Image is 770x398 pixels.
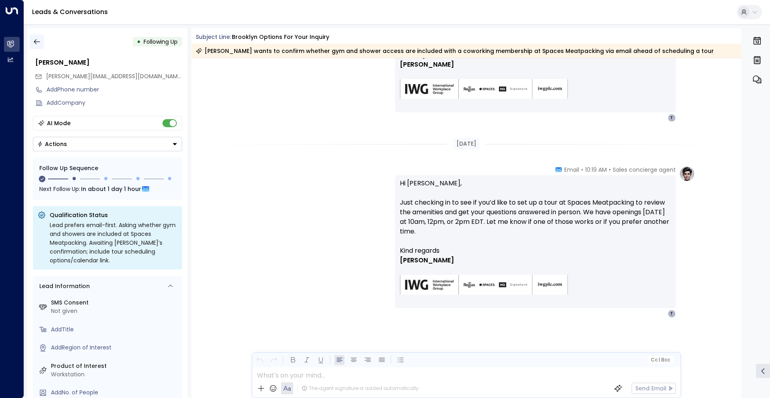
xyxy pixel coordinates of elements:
[400,246,440,256] span: Kind regards
[144,38,178,46] span: Following Up
[668,114,676,122] div: T
[51,343,179,352] div: AddRegion of Interest
[650,357,670,363] span: Cc Bcc
[269,355,279,365] button: Redo
[679,166,695,182] img: profile-logo.png
[255,355,265,365] button: Undo
[51,370,179,379] div: Workstation
[564,166,579,174] span: Email
[51,325,179,334] div: AddTitle
[585,166,607,174] span: 10:19 AM
[47,119,71,127] div: AI Mode
[400,60,454,69] span: [PERSON_NAME]
[400,275,568,295] img: AIorK4zU2Kz5WUNqa9ifSKC9jFH1hjwenjvh85X70KBOPduETvkeZu4OqG8oPuqbwvp3xfXcMQJCRtwYb-SG
[46,72,183,80] span: [PERSON_NAME][EMAIL_ADDRESS][DOMAIN_NAME]
[32,7,108,16] a: Leads & Conversations
[51,298,179,307] label: SMS Consent
[39,164,176,173] div: Follow Up Sequence
[46,72,182,81] span: tim@coaxialcapital.com
[659,357,660,363] span: |
[668,310,676,318] div: T
[400,50,671,109] div: Signature
[400,179,671,246] p: Hi [PERSON_NAME], Just checking in to see if you’d like to set up a tour at Spaces Meatpacking to...
[302,385,419,392] div: The agent signature is added automatically
[81,185,141,193] span: In about 1 day 1 hour
[400,246,671,305] div: Signature
[613,166,676,174] span: Sales concierge agent
[609,166,611,174] span: •
[50,221,177,265] div: Lead prefers email-first. Asking whether gym and showers are included at Spaces Meatpacking. Awai...
[33,137,182,151] div: Button group with a nested menu
[51,388,179,397] div: AddNo. of People
[39,185,176,193] div: Next Follow Up:
[51,362,179,370] label: Product of Interest
[47,85,182,94] div: AddPhone number
[35,58,182,67] div: [PERSON_NAME]
[581,166,583,174] span: •
[37,140,67,148] div: Actions
[453,138,480,150] div: [DATE]
[196,33,231,41] span: Subject Line:
[50,211,177,219] p: Qualification Status
[36,282,90,290] div: Lead Information
[400,256,454,265] span: [PERSON_NAME]
[196,47,714,55] div: [PERSON_NAME] wants to confirm whether gym and shower access are included with a coworking member...
[137,35,141,49] div: •
[51,307,179,315] div: Not given
[47,99,182,107] div: AddCompany
[647,356,673,364] button: Cc|Bcc
[400,79,568,99] img: AIorK4zU2Kz5WUNqa9ifSKC9jFH1hjwenjvh85X70KBOPduETvkeZu4OqG8oPuqbwvp3xfXcMQJCRtwYb-SG
[33,137,182,151] button: Actions
[232,33,329,41] div: Brooklyn options for your inquiry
